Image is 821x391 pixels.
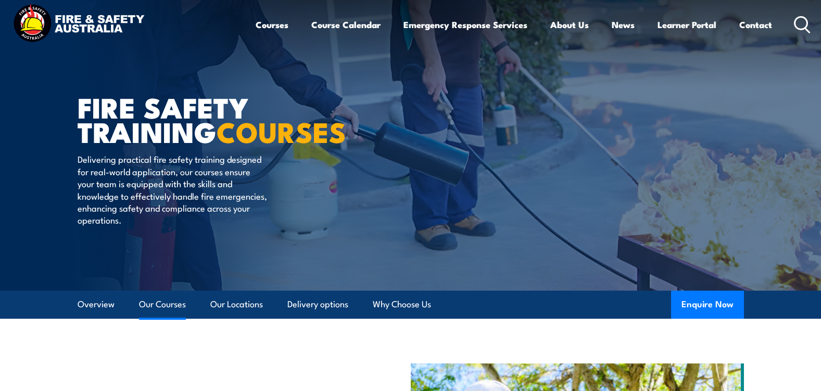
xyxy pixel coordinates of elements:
[210,291,263,318] a: Our Locations
[217,109,346,152] strong: COURSES
[671,291,744,319] button: Enquire Now
[550,11,589,38] a: About Us
[139,291,186,318] a: Our Courses
[78,153,268,226] p: Delivering practical fire safety training designed for real-world application, our courses ensure...
[287,291,348,318] a: Delivery options
[739,11,772,38] a: Contact
[78,95,335,143] h1: FIRE SAFETY TRAINING
[658,11,716,38] a: Learner Portal
[311,11,381,38] a: Course Calendar
[403,11,527,38] a: Emergency Response Services
[373,291,431,318] a: Why Choose Us
[256,11,288,38] a: Courses
[78,291,115,318] a: Overview
[612,11,635,38] a: News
